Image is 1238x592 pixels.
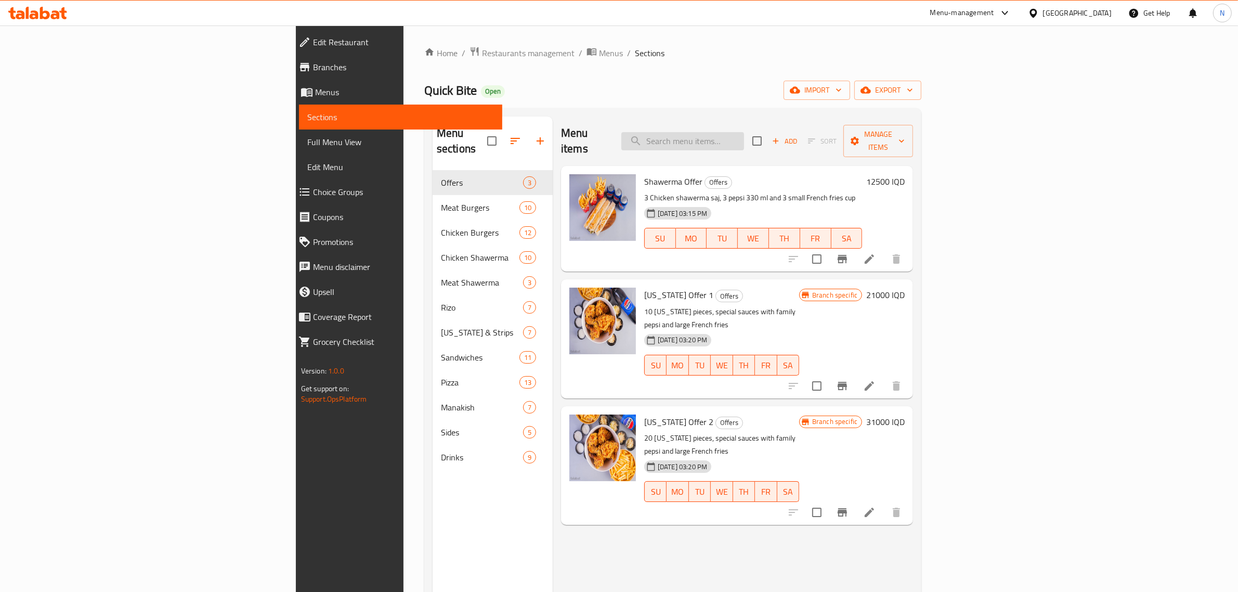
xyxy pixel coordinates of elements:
span: Add item [768,133,801,149]
p: 20 [US_STATE] pieces, special sauces with family pepsi and large French fries [644,432,799,458]
span: [US_STATE] Offer 2 [644,414,713,430]
span: [DATE] 03:20 PM [654,335,711,345]
span: Rizo [441,301,523,314]
button: Manage items [843,125,913,157]
span: SU [649,484,662,499]
span: 12 [520,228,536,238]
a: Grocery Checklist [290,329,503,354]
span: 9 [524,453,536,462]
div: items [519,251,536,264]
span: FR [759,484,773,499]
span: Coupons [313,211,494,223]
button: TH [733,355,755,376]
span: 3 [524,278,536,288]
span: Manakish [441,401,523,414]
h2: Menu items [561,125,609,157]
p: 10 [US_STATE] pieces, special sauces with family pepsi and large French fries [644,305,799,331]
span: Version: [301,364,327,378]
span: import [792,84,842,97]
span: Offers [716,290,742,302]
span: Sort sections [503,128,528,153]
button: WE [711,481,733,502]
span: Select all sections [481,130,503,152]
button: Add section [528,128,553,153]
div: items [523,276,536,289]
span: Branch specific [808,417,862,427]
span: Get support on: [301,382,349,395]
h6: 12500 IQD [866,174,905,189]
span: 13 [520,378,536,388]
button: MO [667,481,688,502]
a: Promotions [290,229,503,254]
span: Sandwiches [441,351,519,364]
a: Upsell [290,279,503,304]
span: Chicken Burgers [441,226,519,239]
p: 3 Chicken shawerma saj, 3 pepsi 330 ml and 3 small French fries cup [644,191,862,204]
button: Branch-specific-item [830,374,855,398]
span: Menu disclaimer [313,261,494,273]
img: Shawerma Offer [569,174,636,241]
span: Promotions [313,236,494,248]
div: Offers3 [433,170,553,195]
span: Meat Burgers [441,201,519,214]
span: Sections [635,47,664,59]
button: FR [755,481,777,502]
span: SA [781,484,795,499]
div: Chicken Burgers12 [433,220,553,245]
button: FR [755,355,777,376]
h6: 31000 IQD [866,415,905,429]
div: Offers [715,417,743,429]
span: Full Menu View [307,136,494,148]
div: Sandwiches11 [433,345,553,370]
span: Offers [441,176,523,189]
div: Offers [715,290,743,302]
span: WE [715,484,728,499]
span: N [1220,7,1224,19]
div: items [523,176,536,189]
span: SU [649,358,662,373]
span: Offers [716,417,742,429]
span: FR [759,358,773,373]
span: [DATE] 03:20 PM [654,462,711,472]
a: Edit menu item [863,506,876,519]
span: SA [836,231,858,246]
span: MO [671,484,684,499]
span: Grocery Checklist [313,336,494,348]
div: Sides5 [433,420,553,445]
a: Coverage Report [290,304,503,329]
button: MO [676,228,707,249]
span: Shawerma Offer [644,174,702,189]
span: WE [742,231,765,246]
button: export [854,81,921,100]
span: Edit Menu [307,161,494,173]
a: Coupons [290,204,503,229]
a: Menus [587,46,623,60]
span: Select section [746,130,768,152]
span: Meat Shawerma [441,276,523,289]
span: SA [781,358,795,373]
span: 11 [520,353,536,363]
div: items [519,376,536,389]
div: Kentucky & Strips [441,326,523,339]
button: delete [884,500,909,525]
button: SU [644,355,667,376]
div: items [523,401,536,414]
span: TU [693,358,707,373]
span: TH [773,231,796,246]
button: TH [769,228,800,249]
span: Select section first [801,133,843,149]
a: Edit menu item [863,380,876,392]
span: 5 [524,428,536,437]
div: Manakish7 [433,395,553,420]
button: SU [644,228,676,249]
span: Choice Groups [313,186,494,198]
div: items [519,226,536,239]
a: Edit Menu [299,155,503,179]
span: TH [737,484,751,499]
div: Drinks9 [433,445,553,470]
button: WE [711,355,733,376]
span: Menus [599,47,623,59]
span: Menus [315,86,494,98]
span: Upsell [313,286,494,298]
button: SA [831,228,863,249]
